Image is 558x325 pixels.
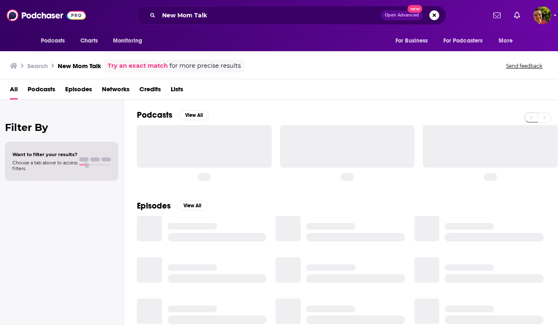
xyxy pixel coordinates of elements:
a: Try an exact match [108,61,168,71]
h2: Filter By [5,121,118,133]
button: Send feedback [504,62,545,69]
a: Episodes [65,83,92,100]
a: Networks [102,83,129,100]
a: PodcastsView All [137,110,209,120]
input: Search podcasts, credits, & more... [159,9,381,22]
button: open menu [493,33,523,49]
button: View All [179,110,209,120]
button: open menu [107,33,153,49]
a: Credits [139,83,161,100]
a: Charts [75,33,103,49]
button: Show profile menu [533,6,551,24]
a: Show notifications dropdown [490,8,504,22]
span: Choose a tab above to access filters. [12,160,78,171]
button: open menu [438,33,495,49]
button: View All [177,201,207,211]
span: More [499,35,513,47]
span: Podcasts [41,35,65,47]
a: Podcasts [28,83,55,100]
button: open menu [390,33,438,49]
a: Lists [171,83,183,100]
a: Show notifications dropdown [511,8,523,22]
a: All [10,83,18,100]
img: Podchaser - Follow, Share and Rate Podcasts [7,7,86,23]
span: Open Advanced [385,13,419,17]
button: open menu [35,33,76,49]
a: EpisodesView All [137,201,207,211]
img: User Profile [533,6,551,24]
span: Logged in as Marz [533,6,551,24]
h2: Podcasts [137,110,172,120]
span: Want to filter your results? [12,152,78,157]
h3: Search [27,62,48,70]
span: Monitoring [113,35,142,47]
span: For Podcasters [443,35,483,47]
h2: Episodes [137,201,171,211]
span: Charts [80,35,98,47]
h3: New Mom Talk [58,62,101,70]
span: New [407,5,422,13]
span: For Business [396,35,428,47]
span: for more precise results [170,61,241,71]
button: Open AdvancedNew [381,10,423,20]
div: Search podcasts, credits, & more... [136,6,446,25]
